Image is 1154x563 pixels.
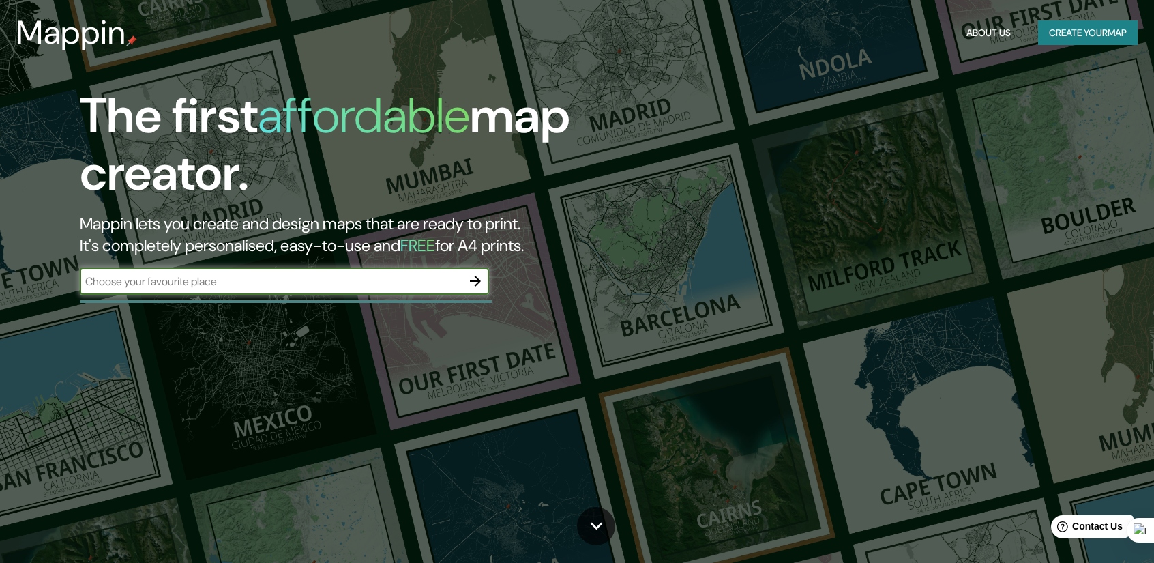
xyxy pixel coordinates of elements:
[80,213,657,257] h2: Mappin lets you create and design maps that are ready to print. It's completely personalised, eas...
[16,14,126,52] h3: Mappin
[961,20,1016,46] button: About Us
[126,35,137,46] img: mappin-pin
[258,84,470,147] h1: affordable
[400,235,435,256] h5: FREE
[1038,20,1138,46] button: Create yourmap
[80,274,462,289] input: Choose your favourite place
[80,87,657,213] h1: The first map creator.
[1033,510,1139,548] iframe: Help widget launcher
